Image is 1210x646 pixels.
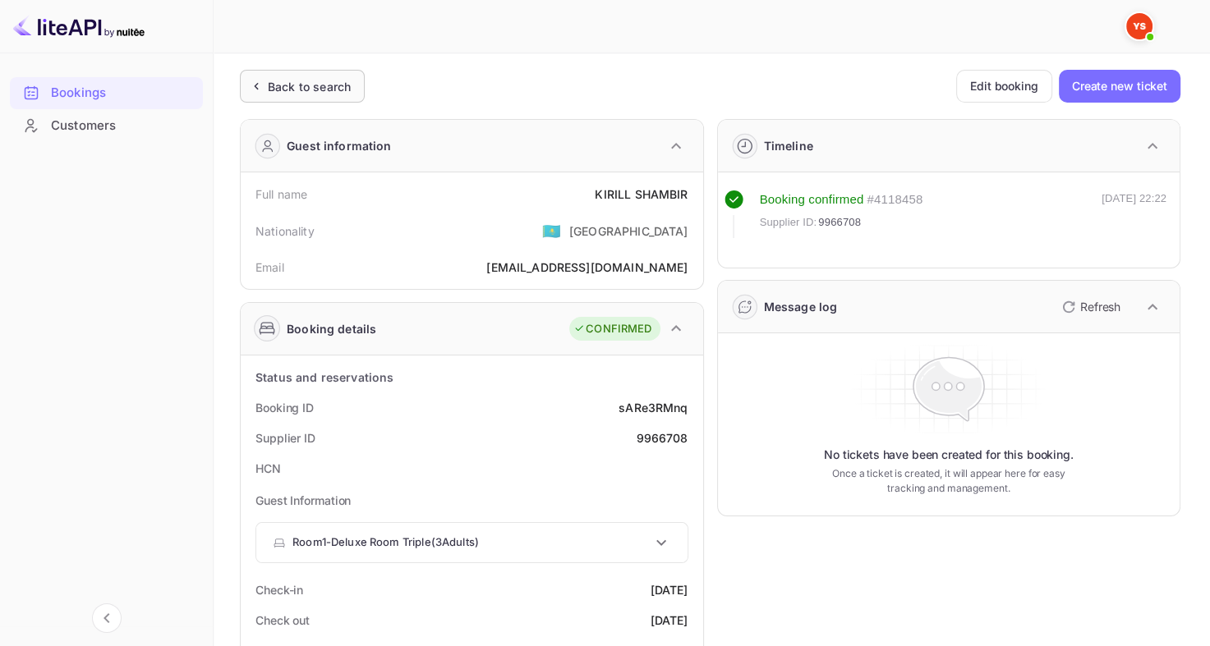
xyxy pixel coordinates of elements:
[255,581,303,598] div: Check-in
[51,84,195,103] div: Bookings
[255,222,315,240] div: Nationality
[10,77,203,108] a: Bookings
[636,429,688,447] div: 9966708
[255,399,314,416] div: Booking ID
[10,110,203,140] a: Customers
[255,492,688,509] p: Guest Information
[255,612,310,629] div: Check out
[569,222,688,240] div: [GEOGRAPHIC_DATA]
[542,216,561,245] span: United States
[1080,298,1120,315] p: Refresh
[825,466,1072,496] p: Once a ticket is created, it will appear here for easy tracking and management.
[824,447,1074,463] p: No tickets have been created for this booking.
[651,612,688,629] div: [DATE]
[255,460,281,477] div: HCN
[1059,70,1180,103] button: Create new ticket
[760,214,817,231] span: Supplier ID:
[92,603,122,633] button: Collapse navigation
[292,534,479,551] p: Room 1 - Deluxe Room Triple ( 3 Adults )
[10,110,203,142] div: Customers
[1126,13,1152,39] img: Yandex Support
[867,190,922,209] div: # 4118458
[764,137,813,154] div: Timeline
[818,214,861,231] span: 9966708
[486,259,688,276] div: [EMAIL_ADDRESS][DOMAIN_NAME]
[287,320,376,337] div: Booking details
[651,581,688,598] div: [DATE]
[255,429,315,447] div: Supplier ID
[1102,190,1166,238] div: [DATE] 22:22
[255,369,393,386] div: Status and reservations
[287,137,392,154] div: Guest information
[51,117,195,135] div: Customers
[268,78,351,95] div: Back to search
[13,13,145,39] img: LiteAPI logo
[764,298,838,315] div: Message log
[1052,294,1127,320] button: Refresh
[595,186,688,203] div: KIRILL SHAMBIR
[760,190,864,209] div: Booking confirmed
[10,77,203,109] div: Bookings
[256,523,688,562] div: Room1-Deluxe Room Triple(3Adults)
[255,259,284,276] div: Email
[573,321,651,337] div: CONFIRMED
[956,70,1052,103] button: Edit booking
[255,186,307,203] div: Full name
[619,399,688,416] div: sARe3RMnq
